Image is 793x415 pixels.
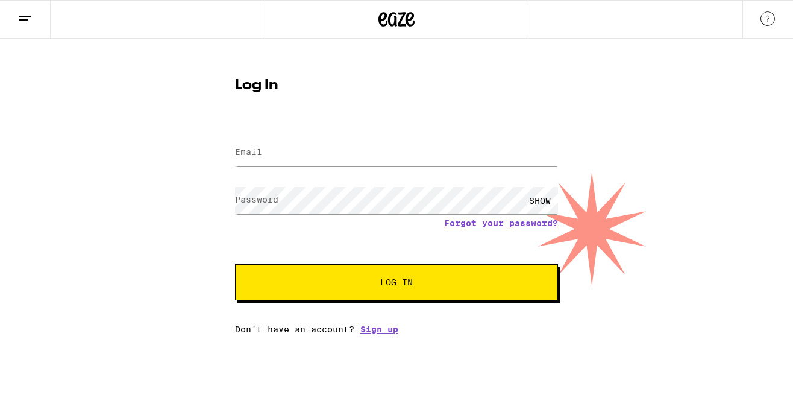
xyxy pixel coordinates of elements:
input: Email [235,139,558,166]
h1: Log In [235,78,558,93]
button: Log In [235,264,558,300]
div: Don't have an account? [235,325,558,334]
div: SHOW [522,187,558,214]
label: Password [235,195,278,204]
a: Forgot your password? [444,218,558,228]
a: Sign up [360,325,398,334]
label: Email [235,147,262,157]
span: Log In [380,278,413,287]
